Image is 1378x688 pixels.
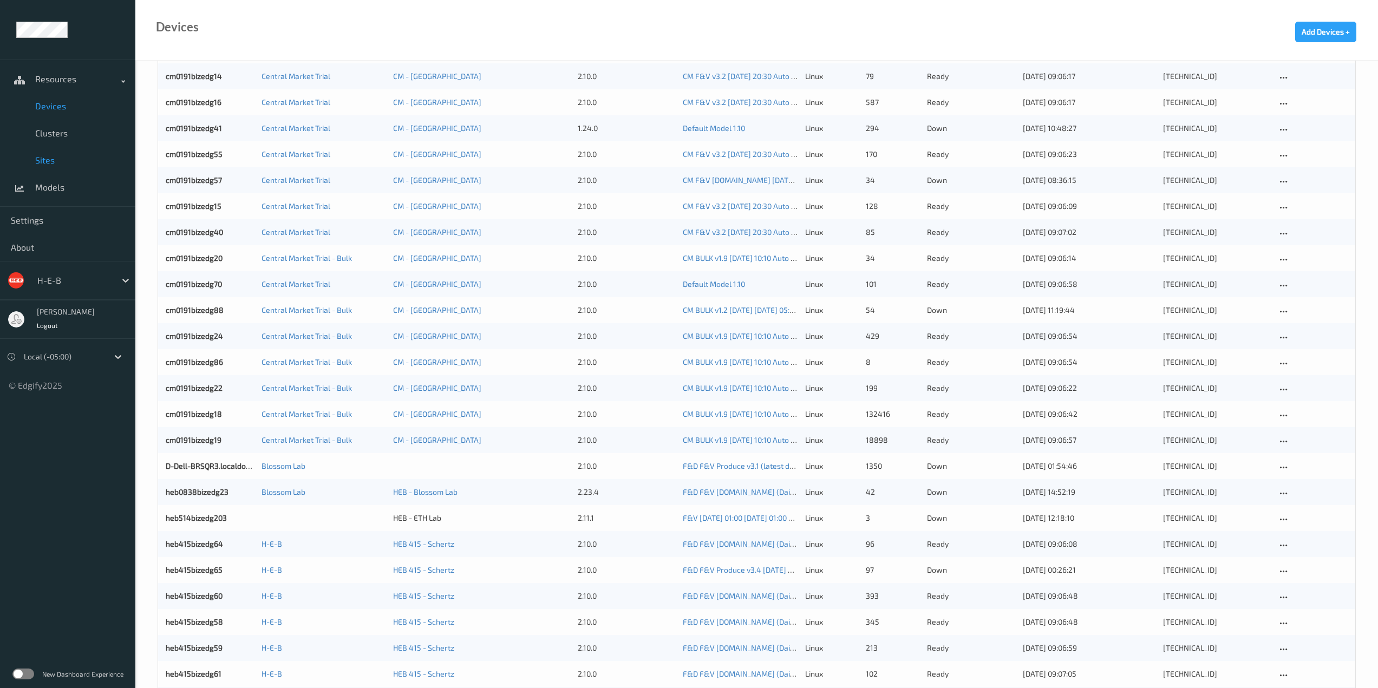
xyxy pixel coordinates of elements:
[927,409,1015,420] p: ready
[866,149,919,160] div: 170
[927,487,1015,497] p: down
[166,71,222,81] a: cm0191bizedg14
[393,149,481,159] a: CM - [GEOGRAPHIC_DATA]
[262,175,330,185] a: Central Market Trial
[1023,409,1155,420] div: [DATE] 09:06:42
[262,97,330,107] a: Central Market Trial
[683,279,745,289] a: Default Model 1.10
[166,97,221,107] a: cm0191bizedg16
[262,461,305,470] a: Blossom Lab
[578,279,675,290] div: 2.10.0
[578,565,675,575] div: 2.10.0
[1163,669,1269,679] div: [TECHNICAL_ID]
[166,643,223,652] a: heb415bizedg59
[683,643,923,652] a: F&D F&V [DOMAIN_NAME] (Daily) [DATE] 16:30 [DATE] 16:30 Auto Save
[683,123,745,133] a: Default Model 1.10
[805,279,858,290] p: linux
[1163,643,1269,653] div: [TECHNICAL_ID]
[1163,513,1269,523] div: [TECHNICAL_ID]
[578,591,675,601] div: 2.10.0
[866,201,919,212] div: 128
[578,643,675,653] div: 2.10.0
[683,461,884,470] a: F&D F&V Produce v3.1 (latest data) [DATE] 19:42 Auto Save
[393,123,481,133] a: CM - [GEOGRAPHIC_DATA]
[166,461,263,470] a: D-Dell-BRSQR3.localdomain
[262,409,352,418] a: Central Market Trial - Bulk
[683,591,923,600] a: F&D F&V [DOMAIN_NAME] (Daily) [DATE] 16:30 [DATE] 16:30 Auto Save
[805,253,858,264] p: linux
[1163,461,1269,471] div: [TECHNICAL_ID]
[927,331,1015,342] p: ready
[866,279,919,290] div: 101
[866,487,919,497] div: 42
[805,591,858,601] p: linux
[866,539,919,549] div: 96
[805,201,858,212] p: linux
[927,435,1015,445] p: ready
[1023,279,1155,290] div: [DATE] 09:06:58
[683,97,808,107] a: CM F&V v3.2 [DATE] 20:30 Auto Save
[262,357,352,366] a: Central Market Trial - Bulk
[1023,669,1155,679] div: [DATE] 09:07:05
[393,279,481,289] a: CM - [GEOGRAPHIC_DATA]
[683,227,808,237] a: CM F&V v3.2 [DATE] 20:30 Auto Save
[866,71,919,82] div: 79
[578,149,675,160] div: 2.10.0
[578,409,675,420] div: 2.10.0
[1163,617,1269,627] div: [TECHNICAL_ID]
[866,97,919,108] div: 587
[262,539,282,548] a: H-E-B
[805,617,858,627] p: linux
[393,513,570,523] div: HEB - ETH Lab
[866,461,919,471] div: 1350
[1163,175,1269,186] div: [TECHNICAL_ID]
[805,97,858,108] p: linux
[393,539,454,548] a: HEB 415 - Schertz
[262,71,330,81] a: Central Market Trial
[927,97,1015,108] p: ready
[805,357,858,368] p: linux
[866,617,919,627] div: 345
[1163,253,1269,264] div: [TECHNICAL_ID]
[927,227,1015,238] p: ready
[166,149,223,159] a: cm0191bizedg55
[1023,513,1155,523] div: [DATE] 12:18:10
[1023,71,1155,82] div: [DATE] 09:06:17
[262,331,352,340] a: Central Market Trial - Bulk
[683,305,834,314] a: CM BULK v1.2 [DATE] [DATE] 05:14 Auto Save
[1023,539,1155,549] div: [DATE] 09:06:08
[262,643,282,652] a: H-E-B
[1163,565,1269,575] div: [TECHNICAL_ID]
[805,383,858,394] p: linux
[393,71,481,81] a: CM - [GEOGRAPHIC_DATA]
[166,539,223,548] a: heb415bizedg64
[578,435,675,445] div: 2.10.0
[393,383,481,392] a: CM - [GEOGRAPHIC_DATA]
[1163,357,1269,368] div: [TECHNICAL_ID]
[805,669,858,679] p: linux
[1023,565,1155,575] div: [DATE] 00:26:21
[393,253,481,263] a: CM - [GEOGRAPHIC_DATA]
[393,175,481,185] a: CM - [GEOGRAPHIC_DATA]
[927,591,1015,601] p: ready
[262,279,330,289] a: Central Market Trial
[683,357,807,366] a: CM BULK v1.9 [DATE] 10:10 Auto Save
[1163,97,1269,108] div: [TECHNICAL_ID]
[927,565,1015,575] p: down
[262,487,305,496] a: Blossom Lab
[393,591,454,600] a: HEB 415 - Schertz
[578,331,675,342] div: 2.10.0
[927,175,1015,186] p: down
[683,253,807,263] a: CM BULK v1.9 [DATE] 10:10 Auto Save
[683,669,923,678] a: F&D F&V [DOMAIN_NAME] (Daily) [DATE] 16:30 [DATE] 16:30 Auto Save
[1023,305,1155,316] div: [DATE] 11:19:44
[805,149,858,160] p: linux
[578,669,675,679] div: 2.10.0
[683,513,823,522] a: F&V [DATE] 01:00 [DATE] 01:00 Auto Save
[166,279,222,289] a: cm0191bizedg70
[1023,97,1155,108] div: [DATE] 09:06:17
[1023,643,1155,653] div: [DATE] 09:06:59
[262,149,330,159] a: Central Market Trial
[683,539,923,548] a: F&D F&V [DOMAIN_NAME] (Daily) [DATE] 16:30 [DATE] 16:30 Auto Save
[866,565,919,575] div: 97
